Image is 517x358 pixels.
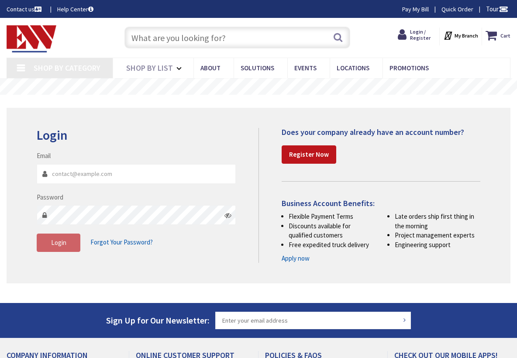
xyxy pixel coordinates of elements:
li: Discounts available for qualified customers [289,221,374,240]
span: Shop By List [126,63,173,73]
li: Late orders ship first thing in the morning [395,212,480,231]
a: Contact us [7,5,43,14]
span: Locations [337,64,369,72]
span: About [200,64,221,72]
rs-layer: Free Same Day Pickup at 19 Locations [183,82,334,91]
button: Login [37,234,80,252]
img: Electrical Wholesalers, Inc. [7,25,56,52]
input: Email [37,164,236,184]
strong: Cart [500,28,510,43]
span: Login [51,238,66,247]
i: Click here to show/hide password [224,212,231,219]
input: Enter your email address [215,312,410,329]
h2: Login [37,128,236,142]
li: Project management experts [395,231,480,240]
div: My Branch [443,28,478,43]
span: Shop By Category [34,63,100,73]
li: Engineering support [395,240,480,249]
a: Register Now [282,145,336,164]
li: Free expedited truck delivery [289,240,374,249]
input: What are you looking for? [124,27,350,48]
a: Login / Register [398,28,436,42]
label: Email [37,151,51,160]
a: Forgot Your Password? [90,234,153,251]
a: Apply now [282,254,310,263]
span: Promotions [389,64,429,72]
h4: Business Account Benefits: [282,199,480,208]
span: Forgot Your Password? [90,238,153,246]
span: Solutions [241,64,274,72]
a: Pay My Bill [402,5,429,14]
a: Cart [486,28,510,43]
span: Sign Up for Our Newsletter: [106,315,210,326]
label: Password [37,193,63,202]
span: Tour [486,5,508,13]
span: Login / Register [410,28,431,41]
li: Flexible Payment Terms [289,212,374,221]
h4: Does your company already have an account number? [282,128,480,137]
a: Quick Order [441,5,473,14]
a: Help Center [57,5,93,14]
strong: Register Now [289,150,329,158]
strong: My Branch [455,32,478,39]
span: Events [294,64,317,72]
